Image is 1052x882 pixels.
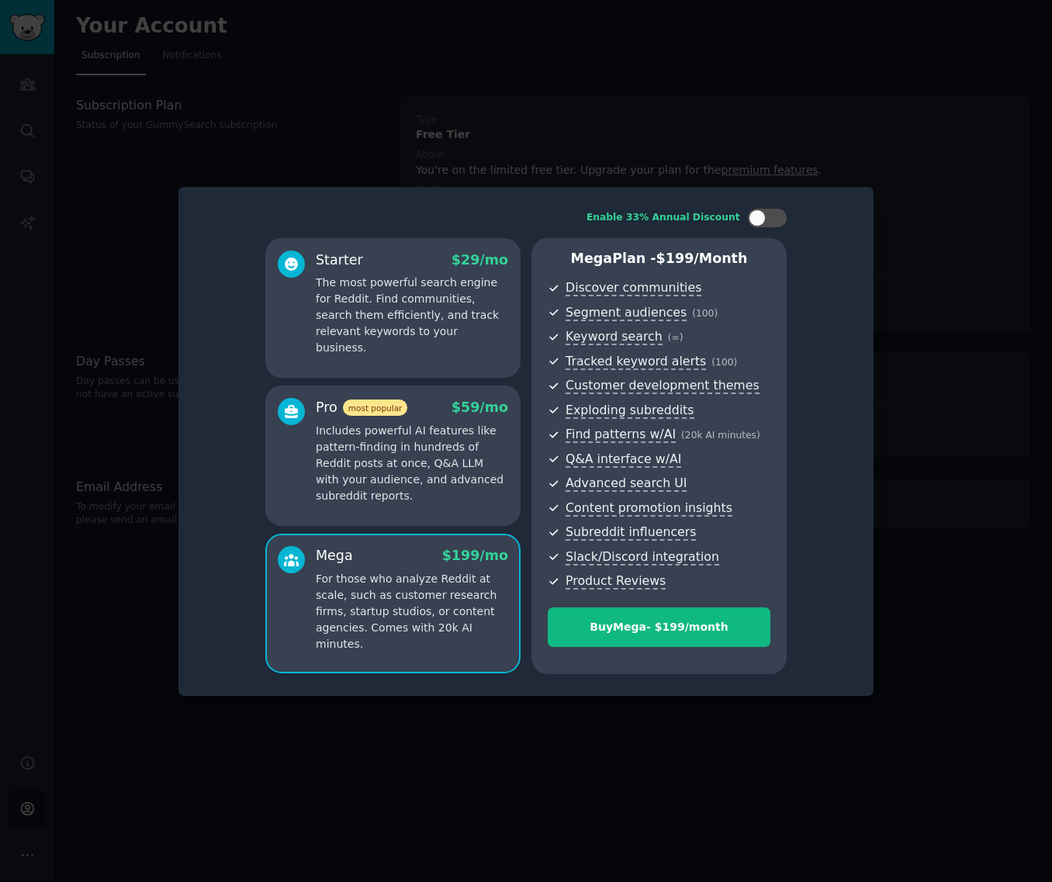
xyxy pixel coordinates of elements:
span: Subreddit influencers [566,524,696,541]
span: $ 199 /mo [442,548,508,563]
span: Exploding subreddits [566,403,694,419]
span: Find patterns w/AI [566,427,676,443]
span: Content promotion insights [566,500,732,517]
p: The most powerful search engine for Reddit. Find communities, search them efficiently, and track ... [316,275,508,356]
span: most popular [343,399,408,416]
span: Advanced search UI [566,476,687,492]
div: Mega [316,546,353,566]
span: $ 29 /mo [452,252,508,268]
span: Product Reviews [566,573,666,590]
div: Starter [316,251,363,270]
span: Tracked keyword alerts [566,354,706,370]
p: Mega Plan - [548,249,770,268]
span: Q&A interface w/AI [566,451,681,468]
button: BuyMega- $199/month [548,607,770,647]
span: Keyword search [566,329,663,345]
span: Customer development themes [566,378,760,394]
span: $ 199 /month [656,251,748,266]
div: Pro [316,398,407,417]
span: Slack/Discord integration [566,549,719,566]
span: Discover communities [566,280,701,296]
span: ( 100 ) [711,357,737,368]
span: ( 100 ) [692,308,718,319]
span: ( ∞ ) [668,332,683,343]
div: Enable 33% Annual Discount [587,211,740,225]
p: For those who analyze Reddit at scale, such as customer research firms, startup studios, or conte... [316,571,508,652]
span: Segment audiences [566,305,687,321]
div: Buy Mega - $ 199 /month [548,619,770,635]
span: ( 20k AI minutes ) [681,430,760,441]
span: $ 59 /mo [452,399,508,415]
p: Includes powerful AI features like pattern-finding in hundreds of Reddit posts at once, Q&A LLM w... [316,423,508,504]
